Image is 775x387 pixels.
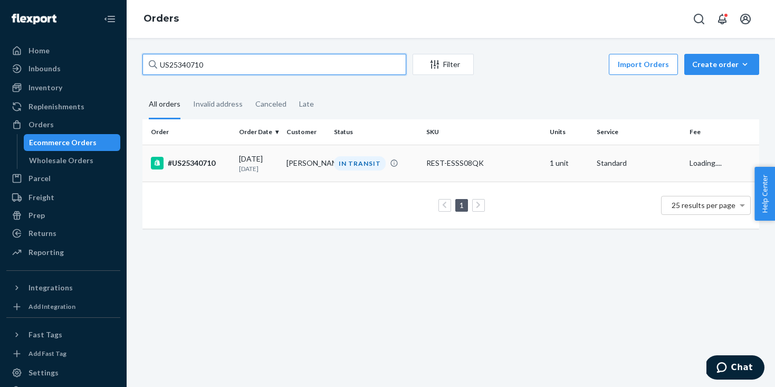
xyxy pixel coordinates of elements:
[28,282,73,293] div: Integrations
[546,119,593,145] th: Units
[457,201,466,210] a: Page 1 is your current page
[29,155,93,166] div: Wholesale Orders
[334,156,386,171] div: IN TRANSIT
[239,154,278,173] div: [DATE]
[28,367,59,378] div: Settings
[149,90,180,119] div: All orders
[6,98,120,115] a: Replenishments
[28,228,56,239] div: Returns
[99,8,120,30] button: Close Navigation
[6,60,120,77] a: Inbounds
[142,119,235,145] th: Order
[299,90,314,118] div: Late
[6,42,120,59] a: Home
[754,167,775,221] button: Help Center
[597,158,681,168] p: Standard
[282,145,330,182] td: [PERSON_NAME]
[6,279,120,296] button: Integrations
[6,364,120,381] a: Settings
[684,54,759,75] button: Create order
[28,101,84,112] div: Replenishments
[692,59,751,70] div: Create order
[143,13,179,24] a: Orders
[28,329,62,340] div: Fast Tags
[6,225,120,242] a: Returns
[142,54,406,75] input: Search orders
[688,8,710,30] button: Open Search Box
[28,302,75,311] div: Add Integration
[28,349,66,358] div: Add Fast Tag
[672,201,735,210] span: 25 results per page
[546,145,593,182] td: 1 unit
[6,116,120,133] a: Orders
[135,4,187,34] ol: breadcrumbs
[735,8,756,30] button: Open account menu
[28,210,45,221] div: Prep
[6,326,120,343] button: Fast Tags
[6,207,120,224] a: Prep
[24,134,121,151] a: Ecommerce Orders
[28,173,51,184] div: Parcel
[6,170,120,187] a: Parcel
[6,244,120,261] a: Reporting
[6,347,120,360] a: Add Fast Tag
[193,90,243,118] div: Invalid address
[235,119,282,145] th: Order Date
[685,145,759,182] td: Loading....
[28,45,50,56] div: Home
[12,14,56,24] img: Flexport logo
[413,54,474,75] button: Filter
[29,137,97,148] div: Ecommerce Orders
[706,355,764,382] iframe: Opens a widget where you can chat to one of our agents
[609,54,678,75] button: Import Orders
[24,152,121,169] a: Wholesale Orders
[255,90,286,118] div: Canceled
[422,119,546,145] th: SKU
[592,119,685,145] th: Service
[413,59,473,70] div: Filter
[28,82,62,93] div: Inventory
[151,157,231,169] div: #US25340710
[330,119,422,145] th: Status
[28,63,61,74] div: Inbounds
[685,119,759,145] th: Fee
[286,127,326,136] div: Customer
[28,119,54,130] div: Orders
[28,247,64,258] div: Reporting
[6,189,120,206] a: Freight
[6,300,120,313] a: Add Integration
[6,79,120,96] a: Inventory
[426,158,541,168] div: REST-ESSS08QK
[712,8,733,30] button: Open notifications
[239,164,278,173] p: [DATE]
[28,192,54,203] div: Freight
